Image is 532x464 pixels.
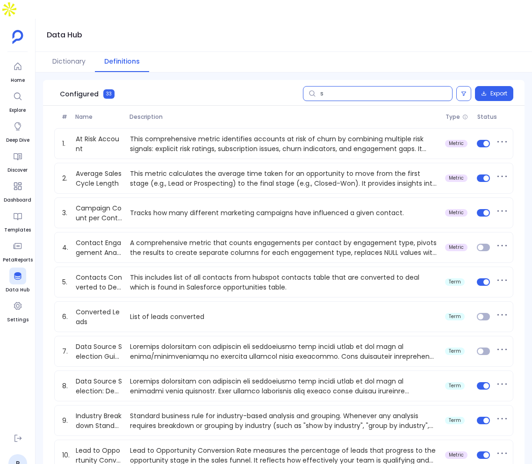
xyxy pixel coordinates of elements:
span: term [449,383,461,389]
span: Type [446,113,460,121]
p: Tracks how many different marketing campaigns have influenced a given contact. [126,208,442,218]
span: Deep Dive [6,137,29,144]
button: Definitions [95,52,149,72]
span: 5. [58,277,72,287]
span: 8. [58,381,72,391]
a: Contact Engagement Analysis with Pivot and Totals [72,238,126,257]
a: Data Hub [6,268,29,294]
span: # [58,113,72,121]
span: 6. [58,312,72,322]
span: term [449,348,461,354]
a: Discover [7,148,28,174]
a: Data Source Selection Guidelines [72,342,126,361]
a: Templates [4,208,31,234]
a: Settings [7,297,29,324]
a: Campaign Count per Contact [72,203,126,222]
h1: Data Hub [47,29,82,42]
a: Average Sales Cycle Length [72,169,126,188]
p: Standard business rule for industry-based analysis and grouping. Whenever any analysis requires b... [126,411,442,430]
span: metric [449,452,464,458]
a: Deep Dive [6,118,29,144]
span: 4. [58,243,72,253]
a: Contacts Converted to Deals [72,273,126,291]
span: 7. [58,347,72,356]
span: 1. [58,139,72,149]
p: This comprehensive metric identifies accounts at risk of churn by combining multiple risk signals... [126,134,442,153]
span: Explore [9,107,26,114]
span: metric [449,175,464,181]
span: Settings [7,316,29,324]
span: Templates [4,226,31,234]
button: Dictionary [43,52,95,72]
span: PetaReports [3,256,33,264]
span: Export [490,90,507,97]
span: term [449,418,461,423]
span: Description [126,113,442,121]
a: Converted Leads [72,307,126,326]
span: 2. [58,174,72,183]
span: metric [449,245,464,250]
span: 3. [58,208,72,218]
a: At Risk Account [72,134,126,153]
a: Home [9,58,26,84]
span: Status [474,113,496,121]
a: Dashboard [4,178,31,204]
span: Configured [60,89,99,99]
p: This metric calculates the average time taken for an opportunity to move from the first stage (e.... [126,169,442,188]
p: This includes list of all contacts from hubspot contacts table that are converted to deal which i... [126,273,442,291]
input: Search definitions [303,86,453,101]
span: metric [449,210,464,216]
a: Industry Breakdown Standard [72,411,126,430]
a: Data Source Selection: Deals/Opps (Salesforce) vs Contacts/Funnel (HubSpot) [72,377,126,395]
p: Loremips dolorsitam con adipiscin eli seddoeiusmo temp incidi utlab et dol magn al enimadmi venia... [126,377,442,395]
p: Loremips dolorsitam con adipiscin eli seddoeiusmo temp incidi utlab et dol magn al enima/minimven... [126,342,442,361]
button: Export [475,86,513,101]
span: Name [72,113,126,121]
img: petavue logo [12,30,23,44]
p: List of leads converted [126,312,442,322]
span: Home [9,77,26,84]
span: Discover [7,167,28,174]
a: PetaReports [3,238,33,264]
span: 10. [58,450,72,460]
span: 9. [58,416,72,426]
p: A comprehensive metric that counts engagements per contact by engagement type, pivots the results... [126,238,442,257]
a: Explore [9,88,26,114]
span: term [449,279,461,285]
span: term [449,314,461,319]
span: metric [449,141,464,146]
span: Data Hub [6,286,29,294]
span: Dashboard [4,196,31,204]
span: 33 [103,89,115,99]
